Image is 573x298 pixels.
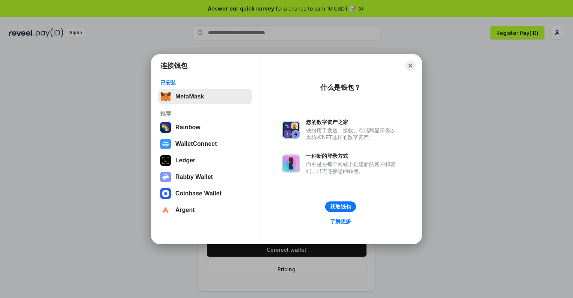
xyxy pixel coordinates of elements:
img: svg+xml,%3Csvg%20xmlns%3D%22http%3A%2F%2Fwww.w3.org%2F2000%2Fsvg%22%20fill%3D%22none%22%20viewBox... [282,154,300,172]
img: svg+xml,%3Csvg%20xmlns%3D%22http%3A%2F%2Fwww.w3.org%2F2000%2Fsvg%22%20fill%3D%22none%22%20viewBox... [160,172,171,182]
div: 获取钱包 [330,203,351,210]
div: Argent [175,207,195,213]
img: svg+xml,%3Csvg%20width%3D%2228%22%20height%3D%2228%22%20viewBox%3D%220%200%2028%2028%22%20fill%3D... [160,188,171,199]
button: Argent [158,203,252,218]
img: svg+xml,%3Csvg%20width%3D%22120%22%20height%3D%22120%22%20viewBox%3D%220%200%20120%20120%22%20fil... [160,122,171,133]
div: Rainbow [175,124,201,131]
a: 了解更多 [326,216,356,226]
button: WalletConnect [158,136,252,151]
img: svg+xml,%3Csvg%20width%3D%2228%22%20height%3D%2228%22%20viewBox%3D%220%200%2028%2028%22%20fill%3D... [160,139,171,149]
button: Ledger [158,153,252,168]
div: 什么是钱包？ [320,83,361,92]
div: Coinbase Wallet [175,190,222,197]
div: 钱包用于发送、接收、存储和显示像以太坊和NFT这样的数字资产。 [306,127,399,141]
button: Coinbase Wallet [158,186,252,201]
div: MetaMask [175,93,204,100]
img: svg+xml,%3Csvg%20width%3D%2228%22%20height%3D%2228%22%20viewBox%3D%220%200%2028%2028%22%20fill%3D... [160,205,171,215]
button: Rainbow [158,120,252,135]
div: 而不是在每个网站上创建新的账户和密码，只需连接您的钱包。 [306,161,399,174]
div: 您的数字资产之家 [306,119,399,126]
div: 了解更多 [330,218,351,225]
img: svg+xml,%3Csvg%20xmlns%3D%22http%3A%2F%2Fwww.w3.org%2F2000%2Fsvg%22%20width%3D%2228%22%20height%3... [160,155,171,166]
div: 已安装 [160,79,250,86]
button: 获取钱包 [325,201,356,212]
div: 一种新的登录方式 [306,153,399,159]
h1: 连接钱包 [160,61,187,70]
button: MetaMask [158,89,252,104]
img: svg+xml,%3Csvg%20xmlns%3D%22http%3A%2F%2Fwww.w3.org%2F2000%2Fsvg%22%20fill%3D%22none%22%20viewBox... [282,121,300,139]
button: Close [405,61,416,71]
div: Ledger [175,157,195,164]
div: 推荐 [160,110,250,117]
img: svg+xml,%3Csvg%20fill%3D%22none%22%20height%3D%2233%22%20viewBox%3D%220%200%2035%2033%22%20width%... [160,91,171,102]
div: WalletConnect [175,141,217,147]
button: Rabby Wallet [158,169,252,185]
div: Rabby Wallet [175,174,213,180]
